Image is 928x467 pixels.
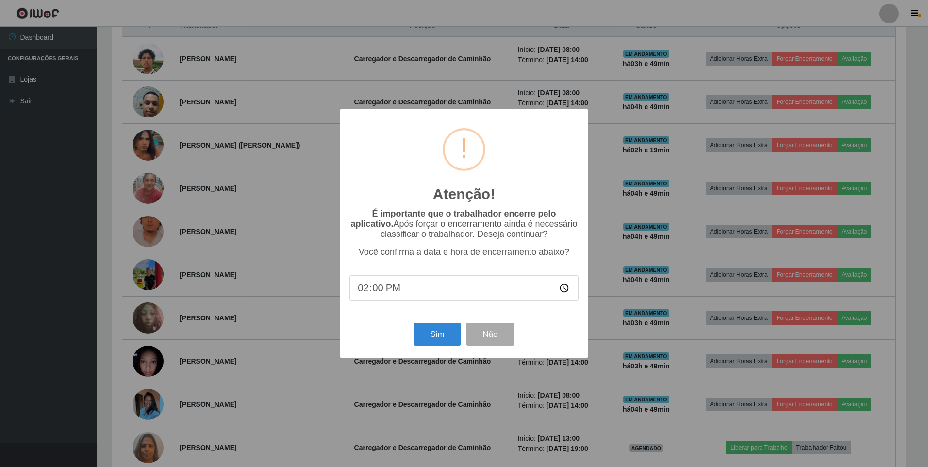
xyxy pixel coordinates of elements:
button: Sim [414,323,461,346]
p: Você confirma a data e hora de encerramento abaixo? [349,247,579,257]
p: Após forçar o encerramento ainda é necessário classificar o trabalhador. Deseja continuar? [349,209,579,239]
h2: Atenção! [433,185,495,203]
b: É importante que o trabalhador encerre pelo aplicativo. [350,209,556,229]
button: Não [466,323,514,346]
